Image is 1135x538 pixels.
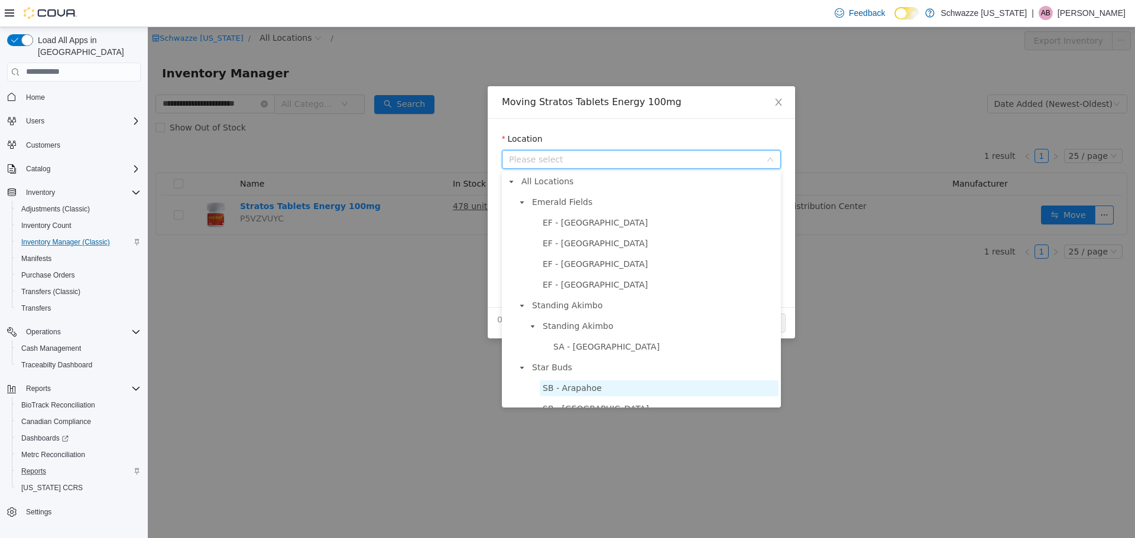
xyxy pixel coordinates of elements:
[17,235,115,249] a: Inventory Manager (Classic)
[392,250,631,266] span: EF - Wash Park
[26,384,51,393] span: Reports
[384,273,455,283] span: Standing Akimbo
[392,229,631,245] span: EF - South Boulder
[1041,6,1050,20] span: AB
[12,430,145,446] a: Dashboards
[17,301,141,315] span: Transfers
[384,170,445,180] span: Emerald Fields
[21,138,141,152] span: Customers
[371,338,377,344] i: icon: caret-down
[17,268,80,282] a: Purchase Orders
[17,252,141,266] span: Manifests
[17,415,141,429] span: Canadian Compliance
[12,300,145,317] button: Transfers
[12,234,145,250] button: Inventory Manager (Classic)
[17,301,56,315] a: Transfers
[26,116,44,126] span: Users
[381,167,631,183] span: Emerald Fields
[21,162,55,176] button: Catalog
[392,291,631,307] span: Standing Akimbo
[17,202,95,216] a: Adjustments (Classic)
[21,382,141,396] span: Reports
[17,341,141,356] span: Cash Management
[830,1,890,25] a: Feedback
[21,204,90,214] span: Adjustments (Classic)
[626,70,635,80] i: icon: close
[21,254,51,263] span: Manifests
[17,268,141,282] span: Purchase Orders
[17,219,76,233] a: Inventory Count
[354,107,395,116] label: Location
[26,507,51,517] span: Settings
[12,340,145,357] button: Cash Management
[371,172,377,178] i: icon: caret-down
[21,467,46,476] span: Reports
[21,400,95,410] span: BioTrack Reconciliation
[2,184,145,201] button: Inventory
[21,138,65,152] a: Customers
[392,208,631,224] span: EF - Havana
[349,286,442,299] span: 0 Units will be moved.
[21,304,51,313] span: Transfers
[21,325,66,339] button: Operations
[21,344,81,353] span: Cash Management
[21,114,49,128] button: Users
[21,237,110,247] span: Inventory Manager (Classic)
[21,325,141,339] span: Operations
[26,327,61,337] span: Operations
[941,6,1027,20] p: Schwazze [US_STATE]
[17,341,86,356] a: Cash Management
[371,276,377,282] i: icon: caret-down
[12,357,145,373] button: Traceabilty Dashboard
[2,161,145,177] button: Catalog
[2,503,145,520] button: Settings
[12,217,145,234] button: Inventory Count
[21,505,56,519] a: Settings
[12,480,145,496] button: [US_STATE] CCRS
[384,335,424,345] span: Star Buds
[2,113,145,129] button: Users
[17,252,56,266] a: Manifests
[12,446,145,463] button: Metrc Reconciliation
[12,413,145,430] button: Canadian Compliance
[33,34,141,58] span: Load All Apps in [GEOGRAPHIC_DATA]
[21,185,141,200] span: Inventory
[403,312,631,328] span: SA - Denver
[17,431,141,445] span: Dashboards
[1058,6,1126,20] p: [PERSON_NAME]
[395,356,454,366] span: SB - Arapahoe
[21,382,56,396] button: Reports
[17,398,100,412] a: BioTrack Reconciliation
[1032,6,1034,20] p: |
[12,463,145,480] button: Reports
[17,285,85,299] a: Transfers (Classic)
[21,504,141,519] span: Settings
[12,267,145,283] button: Purchase Orders
[1039,6,1053,20] div: Antonio Brooks
[12,201,145,217] button: Adjustments (Classic)
[26,141,60,150] span: Customers
[12,397,145,413] button: BioTrack Reconciliation
[619,129,626,137] i: icon: down
[21,114,141,128] span: Users
[614,59,647,92] button: Close
[2,324,145,340] button: Operations
[395,211,500,221] span: EF - [GEOGRAPHIC_DATA]
[17,464,51,478] a: Reports
[17,481,87,495] a: [US_STATE] CCRS
[395,253,500,262] span: EF - [GEOGRAPHIC_DATA]
[17,285,141,299] span: Transfers (Classic)
[361,126,613,138] span: Please select
[21,287,80,296] span: Transfers (Classic)
[395,294,465,304] span: Standing Akimbo
[17,235,141,249] span: Inventory Manager (Classic)
[21,433,69,443] span: Dashboards
[17,448,141,462] span: Metrc Reconciliation
[374,149,426,159] span: All Locations
[17,358,97,372] a: Traceabilty Dashboard
[17,431,73,445] a: Dashboards
[2,380,145,397] button: Reports
[382,296,388,302] i: icon: caret-down
[21,90,141,105] span: Home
